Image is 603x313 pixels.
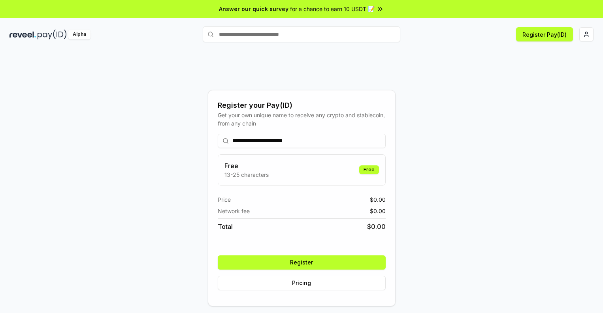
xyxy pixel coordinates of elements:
[290,5,375,13] span: for a chance to earn 10 USDT 📝
[516,27,573,41] button: Register Pay(ID)
[370,195,386,204] span: $ 0.00
[218,222,233,231] span: Total
[367,222,386,231] span: $ 0.00
[359,165,379,174] div: Free
[218,195,231,204] span: Price
[9,30,36,39] img: reveel_dark
[218,207,250,215] span: Network fee
[38,30,67,39] img: pay_id
[224,161,269,171] h3: Free
[370,207,386,215] span: $ 0.00
[68,30,90,39] div: Alpha
[218,255,386,270] button: Register
[219,5,288,13] span: Answer our quick survey
[218,100,386,111] div: Register your Pay(ID)
[224,171,269,179] p: 13-25 characters
[218,276,386,290] button: Pricing
[218,111,386,127] div: Get your own unique name to receive any crypto and stablecoin, from any chain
